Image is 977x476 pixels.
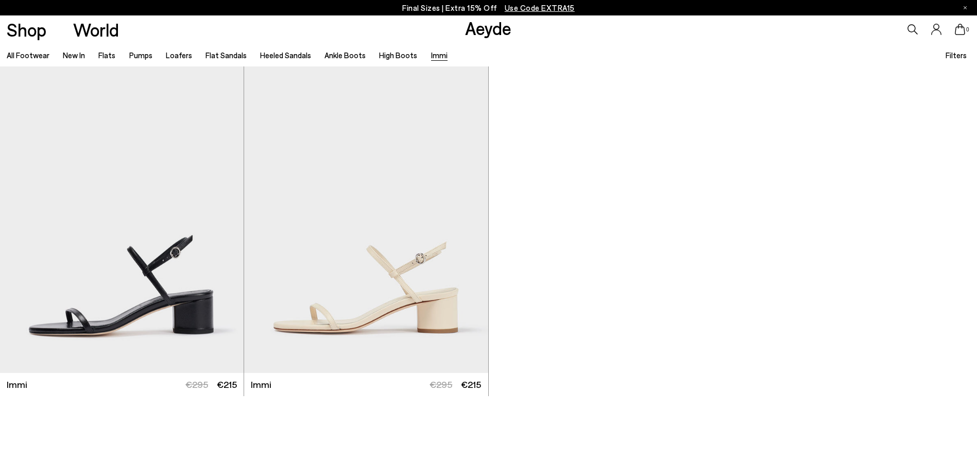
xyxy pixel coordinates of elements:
[260,50,311,60] a: Heeled Sandals
[129,50,152,60] a: Pumps
[7,50,49,60] a: All Footwear
[244,66,487,373] div: 2 / 5
[7,378,27,391] span: Immi
[461,379,481,390] span: €215
[431,50,448,60] a: Immi
[244,66,487,373] img: Immi Leather Sandals
[244,373,488,396] a: Immi €295 €215
[946,50,967,60] span: Filters
[7,21,46,39] a: Shop
[73,21,119,39] a: World
[505,3,575,12] span: Navigate to /collections/ss25-final-sizes
[217,379,237,390] span: €215
[185,379,208,390] span: €295
[465,17,511,39] a: Aeyde
[402,2,575,14] p: Final Sizes | Extra 15% Off
[98,50,115,60] a: Flats
[244,66,488,373] img: Immi Leather Sandals
[965,27,970,32] span: 0
[251,378,271,391] span: Immi
[430,379,452,390] span: €295
[324,50,366,60] a: Ankle Boots
[63,50,85,60] a: New In
[955,24,965,35] a: 0
[379,50,417,60] a: High Boots
[205,50,247,60] a: Flat Sandals
[166,50,192,60] a: Loafers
